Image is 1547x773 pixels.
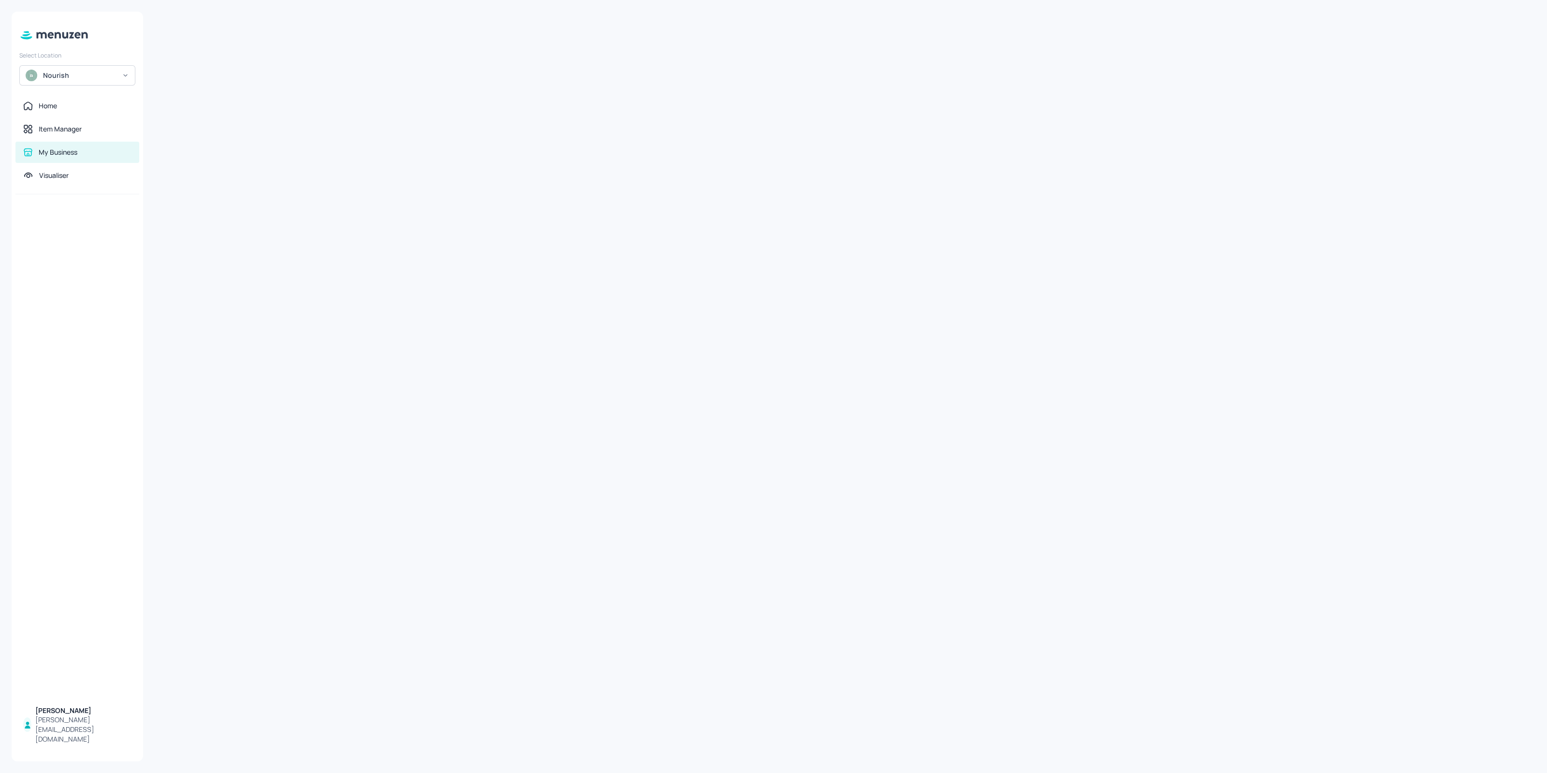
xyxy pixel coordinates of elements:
div: My Business [39,147,77,157]
div: [PERSON_NAME][EMAIL_ADDRESS][DOMAIN_NAME] [35,715,131,744]
div: Item Manager [39,124,82,134]
div: Visualiser [39,171,69,180]
div: Select Location [19,51,135,59]
img: avatar [26,70,37,81]
div: Home [39,101,57,111]
div: Nourish [43,71,116,80]
div: [PERSON_NAME] [35,706,131,715]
